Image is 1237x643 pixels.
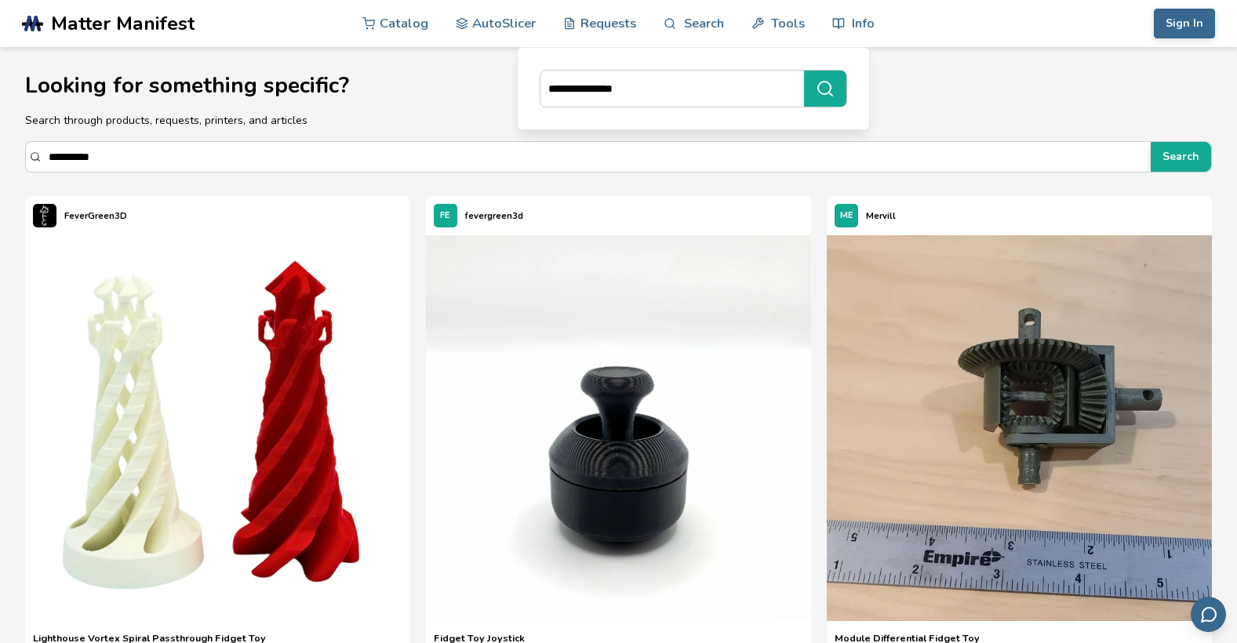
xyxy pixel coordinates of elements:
[1191,597,1226,632] button: Send feedback via email
[1154,9,1215,38] button: Sign In
[25,74,1213,98] h1: Looking for something specific?
[866,208,896,224] p: Mervill
[33,204,56,227] img: FeverGreen3D's profile
[49,143,1144,171] input: Search
[440,211,450,221] span: FE
[25,196,135,235] a: FeverGreen3D's profileFeverGreen3D
[25,112,1213,129] p: Search through products, requests, printers, and articles
[64,208,127,224] p: FeverGreen3D
[840,211,853,221] span: ME
[465,208,523,224] p: fevergreen3d
[1151,142,1211,172] button: Search
[51,13,195,35] span: Matter Manifest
